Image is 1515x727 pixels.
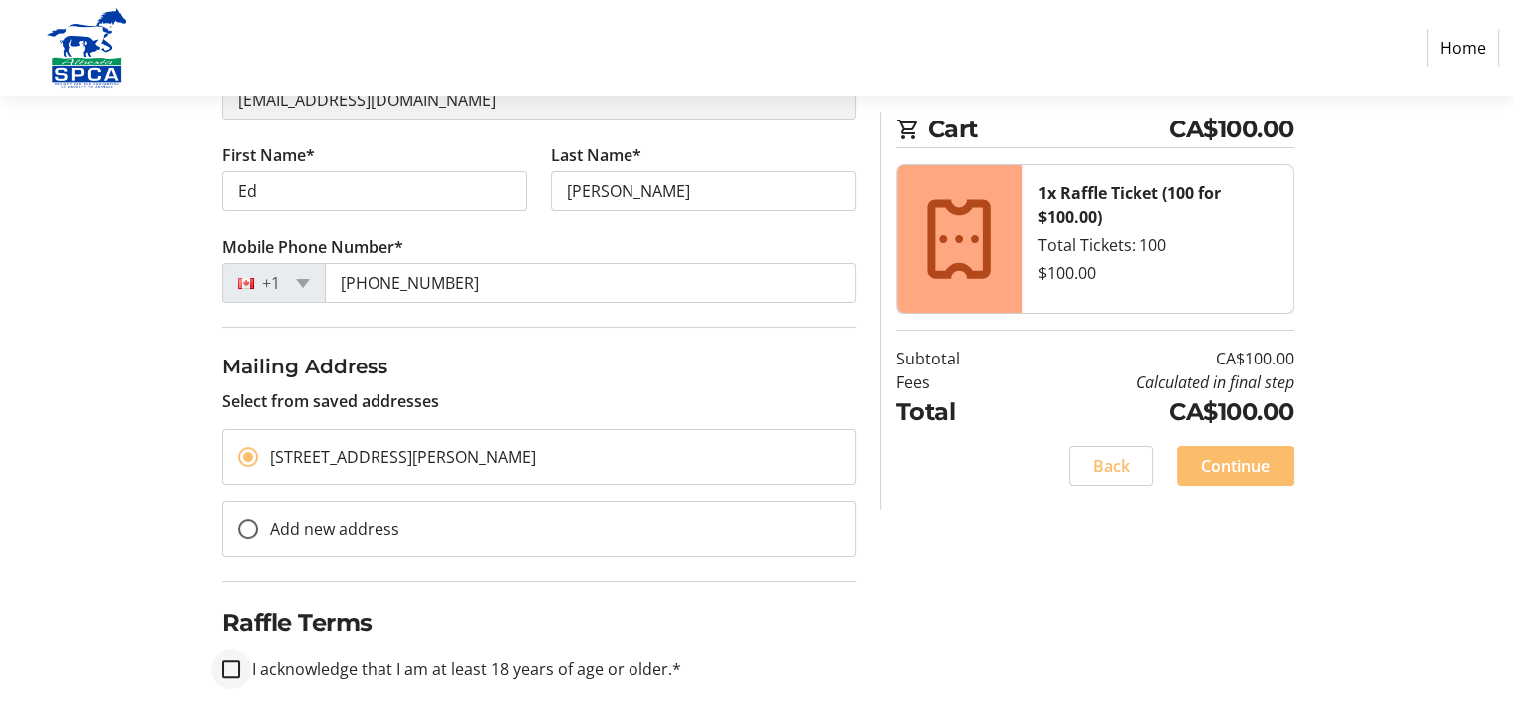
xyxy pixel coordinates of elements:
button: Back [1069,446,1153,486]
span: CA$100.00 [1169,112,1294,147]
td: CA$100.00 [1011,347,1294,370]
h3: Mailing Address [222,352,856,381]
img: Alberta SPCA's Logo [16,8,157,88]
td: CA$100.00 [1011,394,1294,430]
a: Home [1427,29,1499,67]
span: Back [1093,454,1130,478]
span: Continue [1201,454,1270,478]
span: Cart [928,112,1170,147]
label: Last Name* [551,143,641,167]
button: Continue [1177,446,1294,486]
strong: 1x Raffle Ticket (100 for $100.00) [1038,182,1221,228]
input: (506) 234-5678 [325,263,856,303]
label: I acknowledge that I am at least 18 years of age or older.* [240,657,681,681]
label: Add new address [258,517,399,541]
div: $100.00 [1038,261,1277,285]
h2: Raffle Terms [222,606,856,641]
td: Subtotal [896,347,1011,370]
div: Total Tickets: 100 [1038,233,1277,257]
span: [STREET_ADDRESS][PERSON_NAME] [270,446,536,468]
td: Fees [896,370,1011,394]
td: Calculated in final step [1011,370,1294,394]
label: First Name* [222,143,315,167]
div: Select from saved addresses [222,352,856,413]
label: Mobile Phone Number* [222,235,403,259]
td: Total [896,394,1011,430]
